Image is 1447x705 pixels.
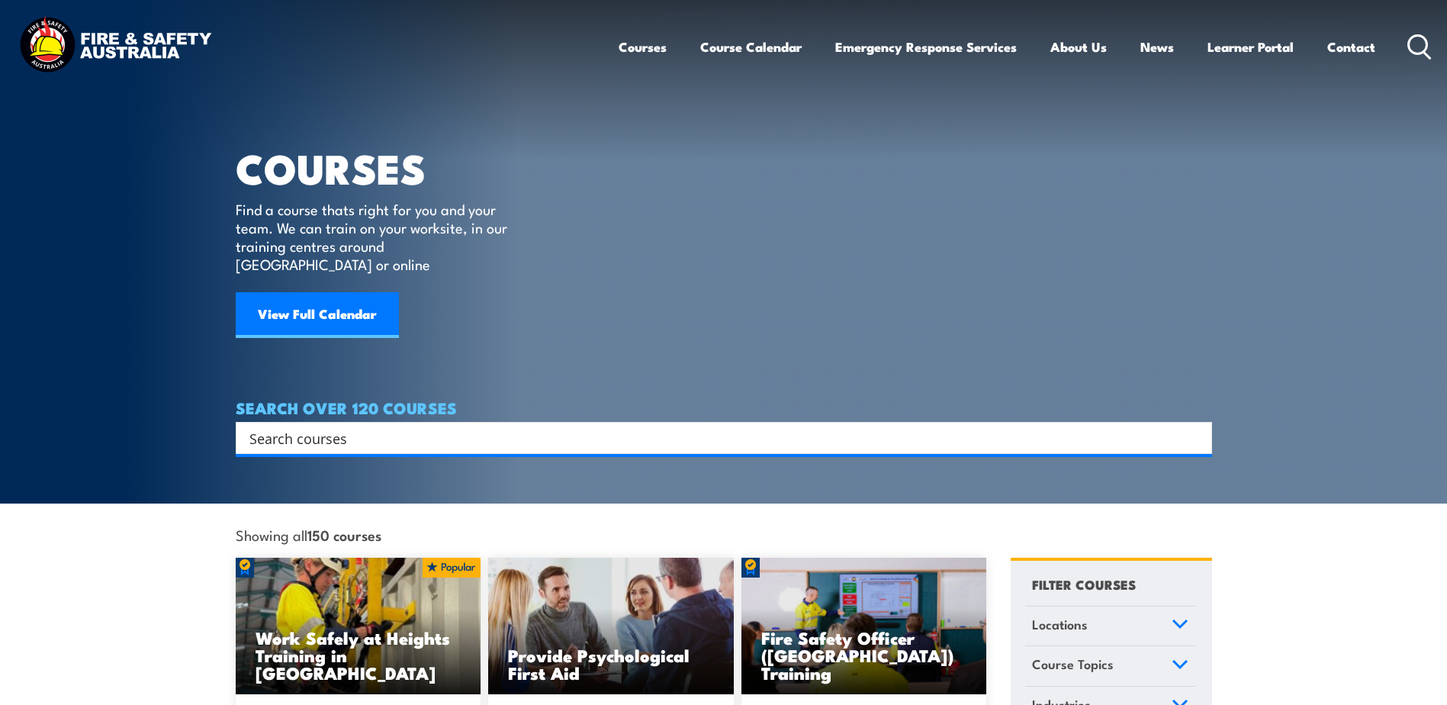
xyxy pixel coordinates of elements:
[236,292,399,338] a: View Full Calendar
[1140,27,1174,67] a: News
[236,558,481,695] a: Work Safely at Heights Training in [GEOGRAPHIC_DATA]
[741,558,987,695] a: Fire Safety Officer ([GEOGRAPHIC_DATA]) Training
[741,558,987,695] img: Fire Safety Advisor
[1025,646,1195,686] a: Course Topics
[236,399,1212,416] h4: SEARCH OVER 120 COURSES
[249,427,1179,449] input: Search input
[252,427,1182,449] form: Search form
[488,558,734,695] a: Provide Psychological First Aid
[1032,614,1088,635] span: Locations
[1025,607,1195,646] a: Locations
[488,558,734,695] img: Mental Health First Aid Training Course from Fire & Safety Australia
[508,646,714,681] h3: Provide Psychological First Aid
[1327,27,1375,67] a: Contact
[256,629,461,681] h3: Work Safely at Heights Training in [GEOGRAPHIC_DATA]
[761,629,967,681] h3: Fire Safety Officer ([GEOGRAPHIC_DATA]) Training
[1207,27,1294,67] a: Learner Portal
[700,27,802,67] a: Course Calendar
[1185,427,1207,449] button: Search magnifier button
[1032,654,1114,674] span: Course Topics
[236,526,381,542] span: Showing all
[1032,574,1136,594] h4: FILTER COURSES
[236,558,481,695] img: Work Safely at Heights Training (1)
[236,150,529,185] h1: COURSES
[619,27,667,67] a: Courses
[835,27,1017,67] a: Emergency Response Services
[1050,27,1107,67] a: About Us
[236,200,514,273] p: Find a course thats right for you and your team. We can train on your worksite, in our training c...
[307,524,381,545] strong: 150 courses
